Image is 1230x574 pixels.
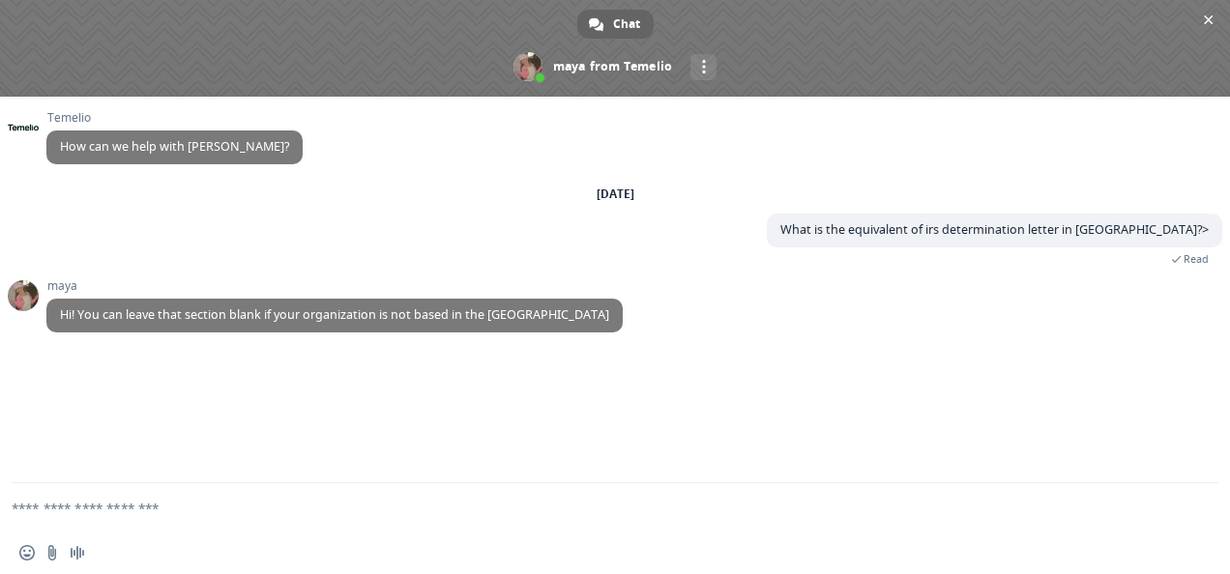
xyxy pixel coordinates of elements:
[780,221,1209,238] span: What is the equivalent of irs determination letter in [GEOGRAPHIC_DATA]?>
[597,188,634,200] div: [DATE]
[1184,252,1209,266] span: Read
[46,279,623,293] span: maya
[613,10,640,39] span: Chat
[60,138,289,155] span: How can we help with [PERSON_NAME]?
[577,10,654,39] a: Chat
[60,306,609,323] span: Hi! You can leave that section blank if your organization is not based in the [GEOGRAPHIC_DATA]
[70,545,85,560] span: Audio message
[44,545,60,560] span: Send a file
[46,111,303,125] span: Temelio
[12,483,1172,531] textarea: Compose your message...
[19,545,35,560] span: Insert an emoji
[1198,10,1218,30] span: Close chat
